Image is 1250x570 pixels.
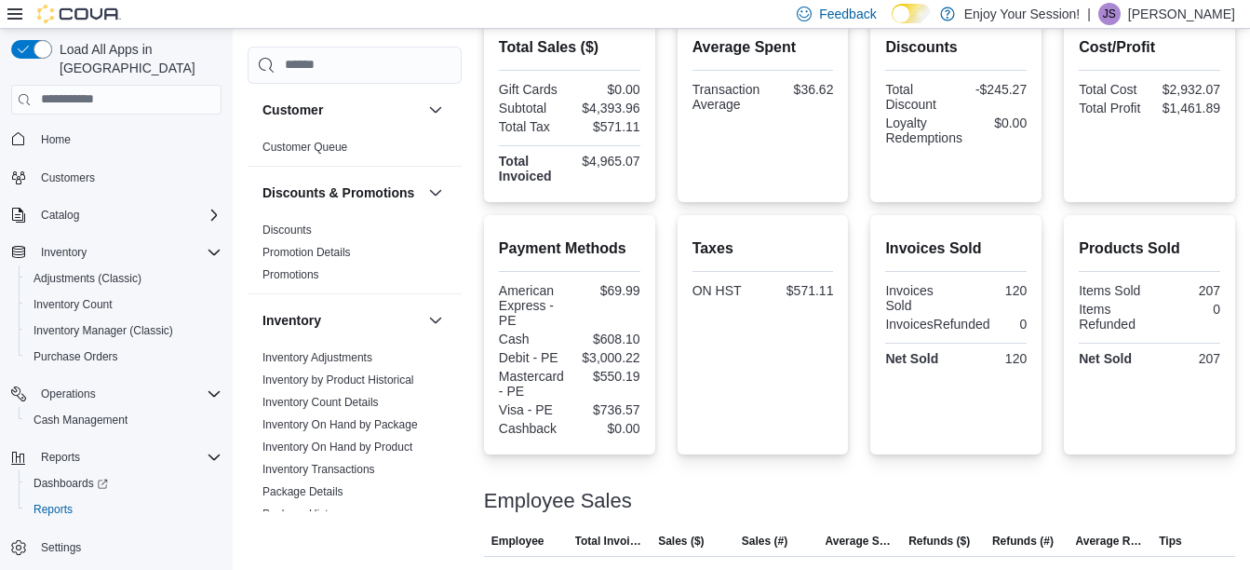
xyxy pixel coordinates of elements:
span: Operations [34,383,222,405]
div: ON HST [692,283,759,298]
div: 0 [1153,302,1220,317]
h3: Employee Sales [484,490,632,512]
span: Promotions [262,267,319,282]
span: Sales ($) [658,534,704,549]
h3: Discounts & Promotions [262,183,414,202]
span: Customer Queue [262,140,347,155]
div: $36.62 [767,82,833,97]
span: Discounts [262,223,312,237]
div: Debit - PE [499,350,566,365]
span: Reports [34,446,222,468]
button: Operations [4,381,229,407]
h2: Cost/Profit [1079,36,1220,59]
span: Refunds (#) [992,534,1054,549]
div: $1,461.89 [1153,101,1220,115]
p: | [1087,3,1091,25]
p: [PERSON_NAME] [1128,3,1235,25]
button: Inventory Manager (Classic) [19,318,229,344]
span: Promotion Details [262,245,351,260]
span: Reports [41,450,80,465]
button: Settings [4,534,229,561]
div: $0.00 [970,115,1027,130]
div: 207 [1153,283,1220,298]
button: Reports [34,446,87,468]
span: Adjustments (Classic) [34,271,141,286]
div: -$245.27 [960,82,1027,97]
input: Dark Mode [892,4,931,23]
span: Average Refund [1076,534,1145,549]
a: Inventory On Hand by Package [262,418,418,431]
a: Inventory Manager (Classic) [26,319,181,342]
span: Inventory Manager (Classic) [34,323,173,338]
span: Tips [1159,534,1181,549]
span: Average Sale [826,534,894,549]
button: Inventory Count [19,292,229,318]
div: InvoicesRefunded [885,317,989,332]
span: Sales (#) [742,534,787,549]
button: Customers [4,164,229,191]
button: Reports [19,496,229,522]
a: Customer Queue [262,141,347,154]
div: $2,932.07 [1153,82,1220,97]
span: Inventory On Hand by Package [262,417,418,432]
span: Settings [41,540,81,555]
span: Total Invoiced [575,534,644,549]
span: Inventory Count [26,293,222,316]
span: Refunds ($) [908,534,970,549]
span: Feedback [819,5,876,23]
a: Inventory Count [26,293,120,316]
span: Customers [41,170,95,185]
p: Enjoy Your Session! [964,3,1081,25]
span: Inventory Transactions [262,462,375,477]
button: Adjustments (Classic) [19,265,229,292]
button: Home [4,126,229,153]
a: Inventory Count Details [262,396,379,409]
span: Dashboards [26,472,222,495]
a: Reports [26,498,80,521]
a: Adjustments (Classic) [26,267,149,290]
span: Dashboards [34,476,108,491]
a: Package History [262,508,343,521]
h2: Products Sold [1079,237,1220,260]
span: Inventory Adjustments [262,350,372,365]
button: Operations [34,383,103,405]
h3: Customer [262,101,323,119]
div: Subtotal [499,101,566,115]
span: JS [1103,3,1116,25]
span: Inventory by Product Historical [262,373,414,387]
div: $3,000.22 [573,350,640,365]
div: Total Cost [1079,82,1146,97]
button: Inventory [262,311,421,330]
div: Loyalty Redemptions [885,115,962,145]
div: Total Discount [885,82,952,112]
div: 120 [960,283,1027,298]
div: 207 [1153,351,1220,366]
span: Inventory On Hand by Product [262,440,412,455]
a: Dashboards [26,472,115,495]
button: Catalog [4,202,229,228]
div: $0.00 [573,82,640,97]
span: Inventory [34,241,222,264]
button: Discounts & Promotions [262,183,421,202]
a: Purchase Orders [26,346,126,368]
div: Mastercard - PE [499,369,566,399]
a: Promotions [262,268,319,281]
div: Gift Cards [499,82,566,97]
h3: Inventory [262,311,321,330]
button: Discounts & Promotions [424,182,447,204]
div: $736.57 [573,402,640,417]
div: Cashback [499,421,566,436]
div: American Express - PE [499,283,566,328]
span: Inventory Count Details [262,395,379,410]
span: Package Details [262,484,343,499]
div: Total Profit [1079,101,1146,115]
div: Items Sold [1079,283,1146,298]
a: Promotion Details [262,246,351,259]
span: Customers [34,166,222,189]
span: Employee [491,534,544,549]
div: Total Tax [499,119,566,134]
span: Catalog [34,204,222,226]
div: Customer [248,136,462,166]
strong: Total Invoiced [499,154,552,183]
span: Inventory Manager (Classic) [26,319,222,342]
